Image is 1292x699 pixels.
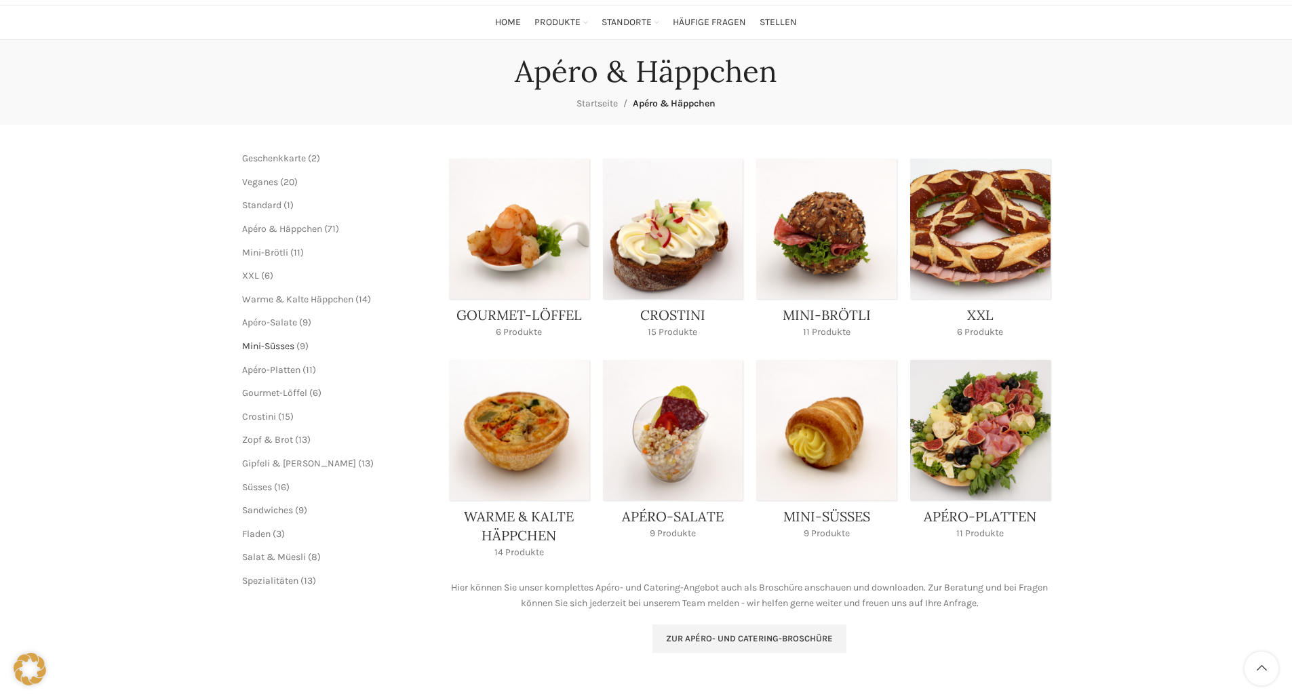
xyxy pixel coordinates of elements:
[242,434,293,445] a: Zopf & Brot
[242,551,306,563] a: Salat & Müesli
[242,270,259,281] a: XXL
[633,98,716,109] span: Apéro & Häppchen
[603,159,743,346] a: Product category crostini
[673,9,746,36] a: Häufige Fragen
[283,176,294,188] span: 20
[534,16,581,29] span: Produkte
[242,340,294,352] a: Mini-Süsses
[242,387,307,399] a: Gourmet-Löffel
[311,153,317,164] span: 2
[242,199,281,211] a: Standard
[328,223,336,235] span: 71
[242,153,306,164] a: Geschenkkarte
[666,633,833,644] span: Zur Apéro- und Catering-Broschüre
[576,98,618,109] a: Startseite
[361,458,370,469] span: 13
[242,575,298,586] a: Spezialitäten
[760,16,797,29] span: Stellen
[910,159,1051,346] a: Product category xxl
[298,434,307,445] span: 13
[265,270,270,281] span: 6
[242,176,278,188] a: Veganes
[449,159,589,346] a: Product category gourmet-loeffel
[359,294,368,305] span: 14
[242,364,300,376] a: Apéro-Platten
[242,223,322,235] a: Apéro & Häppchen
[760,9,797,36] a: Stellen
[298,504,304,516] span: 9
[235,9,1057,36] div: Main navigation
[603,360,743,548] a: Product category apero-salate
[534,9,588,36] a: Produkte
[313,387,318,399] span: 6
[287,199,290,211] span: 1
[495,16,521,29] span: Home
[449,360,589,567] a: Product category haeppchen
[910,360,1051,548] a: Product category apero-platten
[294,247,300,258] span: 11
[449,580,1051,611] p: Hier können Sie unser komplettes Apéro- und Catering-Angebot auch als Broschüre anschauen und dow...
[242,247,288,258] a: Mini-Brötli
[242,294,353,305] a: Warme & Kalte Häppchen
[652,624,846,653] a: Zur Apéro- und Catering-Broschüre
[304,575,313,586] span: 13
[673,16,746,29] span: Häufige Fragen
[242,458,356,469] a: Gipfeli & [PERSON_NAME]
[242,317,297,328] a: Apéro-Salate
[515,54,777,89] h1: Apéro & Häppchen
[1245,652,1278,685] a: Scroll to top button
[302,317,308,328] span: 9
[242,504,293,516] a: Sandwiches
[306,364,313,376] span: 11
[242,528,271,540] a: Fladen
[276,528,281,540] span: 3
[300,340,305,352] span: 9
[756,360,897,548] a: Product category mini-suesses
[602,9,659,36] a: Standorte
[277,481,286,493] span: 16
[602,16,652,29] span: Standorte
[242,481,272,493] a: Süsses
[495,9,521,36] a: Home
[756,159,897,346] a: Product category mini-broetli
[311,551,317,563] span: 8
[281,411,290,422] span: 15
[242,411,276,422] a: Crostini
